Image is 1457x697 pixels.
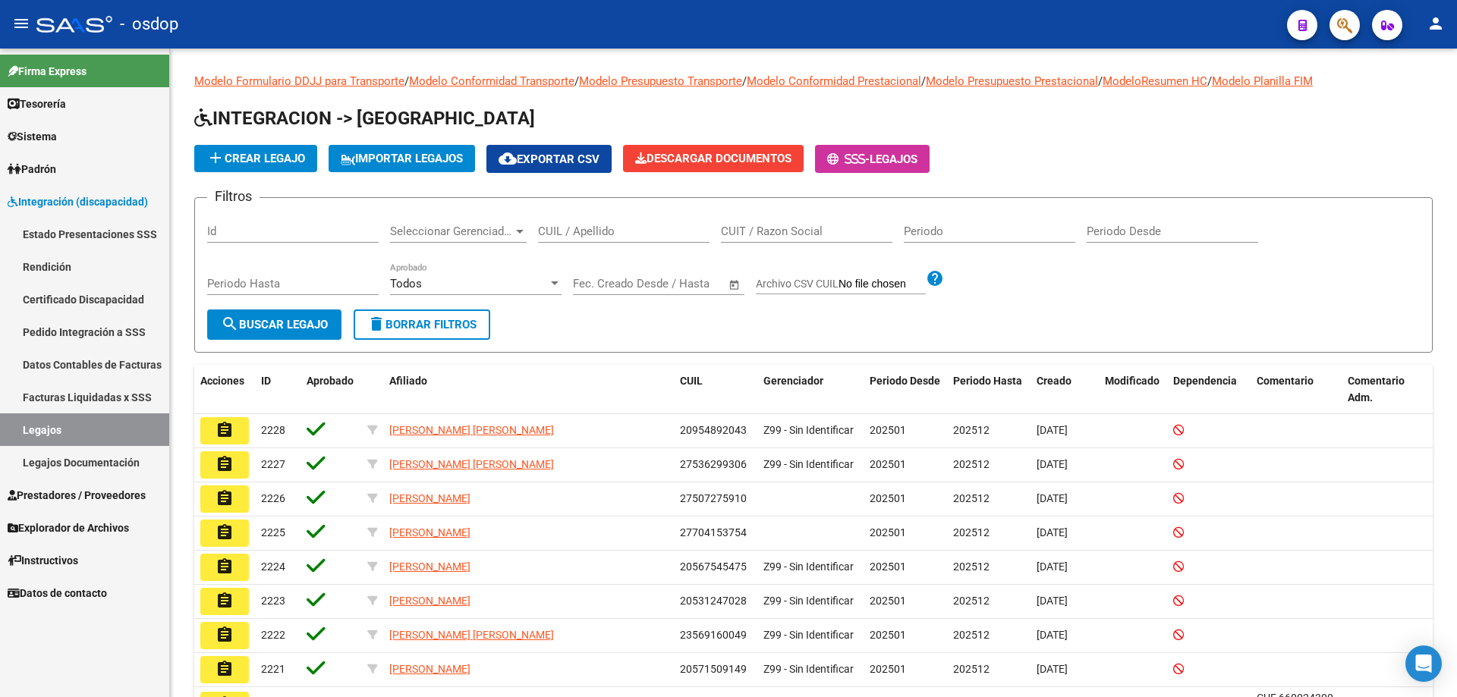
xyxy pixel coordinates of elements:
[1173,375,1237,387] span: Dependencia
[389,458,554,470] span: [PERSON_NAME] [PERSON_NAME]
[1342,365,1433,415] datatable-header-cell: Comentario Adm.
[8,552,78,569] span: Instructivos
[341,152,463,165] span: IMPORTAR LEGAJOS
[221,315,239,333] mat-icon: search
[383,365,674,415] datatable-header-cell: Afiliado
[870,458,906,470] span: 202501
[763,560,854,573] span: Z99 - Sin Identificar
[680,375,703,387] span: CUIL
[953,560,990,573] span: 202512
[216,489,234,507] mat-icon: assignment
[261,629,285,641] span: 2222
[329,145,475,172] button: IMPORTAR LEGAJOS
[216,626,234,644] mat-icon: assignment
[953,629,990,641] span: 202512
[261,492,285,504] span: 2226
[486,145,612,173] button: Exportar CSV
[194,145,317,172] button: Crear Legajo
[389,595,470,607] span: [PERSON_NAME]
[870,492,906,504] span: 202501
[8,520,129,536] span: Explorador de Archivos
[216,592,234,610] mat-icon: assignment
[953,663,990,675] span: 202512
[763,375,823,387] span: Gerenciador
[301,365,361,415] datatable-header-cell: Aprobado
[680,560,747,573] span: 20567545475
[499,149,517,168] mat-icon: cloud_download
[261,458,285,470] span: 2227
[389,375,427,387] span: Afiliado
[579,74,742,88] a: Modelo Presupuesto Transporte
[870,663,906,675] span: 202501
[680,629,747,641] span: 23569160049
[216,557,234,576] mat-icon: assignment
[8,487,146,504] span: Prestadores / Proveedores
[409,74,574,88] a: Modelo Conformidad Transporte
[747,74,921,88] a: Modelo Conformidad Prestacional
[1405,645,1442,682] div: Open Intercom Messenger
[1037,560,1068,573] span: [DATE]
[8,585,107,601] span: Datos de contacto
[261,424,285,436] span: 2228
[674,365,757,415] datatable-header-cell: CUIL
[367,318,477,331] span: Borrar Filtros
[389,629,554,641] span: [PERSON_NAME] [PERSON_NAME]
[635,152,791,165] span: Descargar Documentos
[680,424,747,436] span: 20954892043
[261,375,271,387] span: ID
[216,523,234,542] mat-icon: assignment
[953,492,990,504] span: 202512
[390,277,422,290] span: Todos
[839,278,926,291] input: Archivo CSV CUIL
[389,424,554,436] span: [PERSON_NAME] [PERSON_NAME]
[194,108,535,129] span: INTEGRACION -> [GEOGRAPHIC_DATA]
[756,278,839,290] span: Archivo CSV CUIL
[1348,375,1405,404] span: Comentario Adm.
[12,14,30,33] mat-icon: menu
[207,186,260,207] h3: Filtros
[367,315,385,333] mat-icon: delete
[207,309,341,340] button: Buscar Legajo
[680,458,747,470] span: 27536299306
[261,560,285,573] span: 2224
[1037,663,1068,675] span: [DATE]
[870,375,940,387] span: Periodo Desde
[1103,74,1207,88] a: ModeloResumen HC
[763,629,854,641] span: Z99 - Sin Identificar
[1031,365,1099,415] datatable-header-cell: Creado
[763,595,854,607] span: Z99 - Sin Identificar
[221,318,328,331] span: Buscar Legajo
[1037,526,1068,538] span: [DATE]
[623,145,804,172] button: Descargar Documentos
[864,365,947,415] datatable-header-cell: Periodo Desde
[8,96,66,112] span: Tesorería
[870,424,906,436] span: 202501
[261,526,285,538] span: 2225
[953,458,990,470] span: 202512
[194,74,404,88] a: Modelo Formulario DDJJ para Transporte
[926,74,1098,88] a: Modelo Presupuesto Prestacional
[389,663,470,675] span: [PERSON_NAME]
[947,365,1031,415] datatable-header-cell: Periodo Hasta
[680,492,747,504] span: 27507275910
[573,277,622,290] input: Start date
[216,421,234,439] mat-icon: assignment
[354,309,490,340] button: Borrar Filtros
[1037,492,1068,504] span: [DATE]
[763,663,854,675] span: Z99 - Sin Identificar
[1037,595,1068,607] span: [DATE]
[261,595,285,607] span: 2223
[1099,365,1167,415] datatable-header-cell: Modificado
[1037,424,1068,436] span: [DATE]
[8,193,148,210] span: Integración (discapacidad)
[390,224,513,238] span: Seleccionar Gerenciador
[763,424,854,436] span: Z99 - Sin Identificar
[499,152,599,166] span: Exportar CSV
[389,492,470,504] span: [PERSON_NAME]
[8,63,87,80] span: Firma Express
[1212,74,1313,88] a: Modelo Planilla FIM
[255,365,301,415] datatable-header-cell: ID
[1427,14,1445,33] mat-icon: person
[1257,375,1314,387] span: Comentario
[827,152,870,166] span: -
